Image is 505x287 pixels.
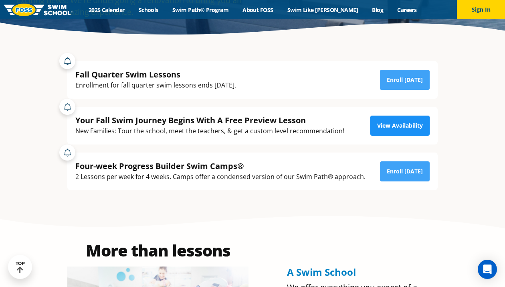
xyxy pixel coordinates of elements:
a: Swim Like [PERSON_NAME] [280,6,365,14]
span: A Swim School [287,265,356,279]
div: TOP [16,261,25,273]
a: About FOSS [236,6,281,14]
div: New Families: Tour the school, meet the teachers, & get a custom level recommendation! [75,126,344,136]
a: Enroll [DATE] [380,70,430,90]
a: Careers [390,6,424,14]
a: View Availability [370,116,430,136]
div: Your Fall Swim Journey Begins With A Free Preview Lesson [75,115,344,126]
div: Fall Quarter Swim Lessons [75,69,236,80]
h2: More than lessons [67,242,248,259]
a: Swim Path® Program [165,6,235,14]
div: Open Intercom Messenger [478,260,497,279]
a: Enroll [DATE] [380,161,430,181]
div: Four-week Progress Builder Swim Camps® [75,161,366,171]
a: 2025 Calendar [81,6,131,14]
a: Schools [131,6,165,14]
div: 2 Lessons per week for 4 weeks. Camps offer a condensed version of our Swim Path® approach. [75,171,366,182]
a: Blog [365,6,390,14]
div: Enrollment for fall quarter swim lessons ends [DATE]. [75,80,236,91]
img: FOSS Swim School Logo [4,4,73,16]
